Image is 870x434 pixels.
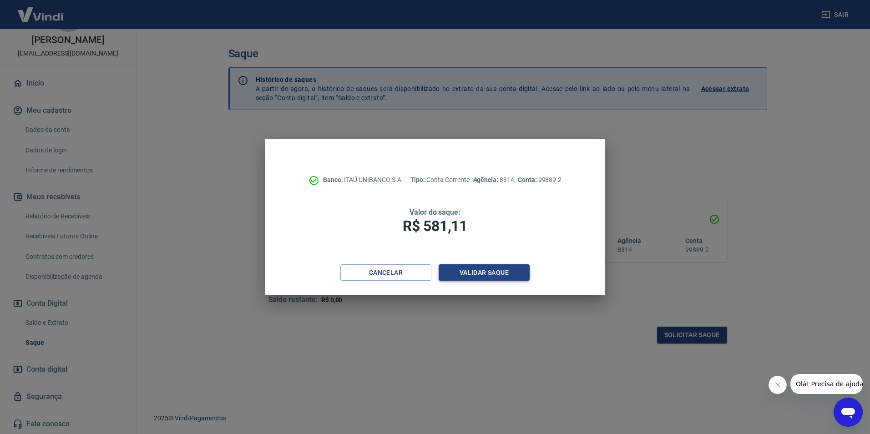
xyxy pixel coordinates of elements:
iframe: Fechar mensagem [769,376,787,394]
span: Olá! Precisa de ajuda? [5,6,76,14]
p: Conta Corrente [410,175,470,185]
span: Banco: [323,176,344,183]
span: Agência: [473,176,500,183]
span: Valor do saque: [410,208,460,217]
p: ITAÚ UNIBANCO S.A. [323,175,403,185]
span: R$ 581,11 [403,217,467,235]
p: 8314 [473,175,514,185]
span: Conta: [518,176,538,183]
button: Validar saque [439,264,530,281]
p: 99889-2 [518,175,561,185]
iframe: Mensagem da empresa [790,374,863,394]
iframe: Botão para abrir a janela de mensagens [834,398,863,427]
button: Cancelar [340,264,431,281]
span: Tipo: [410,176,427,183]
